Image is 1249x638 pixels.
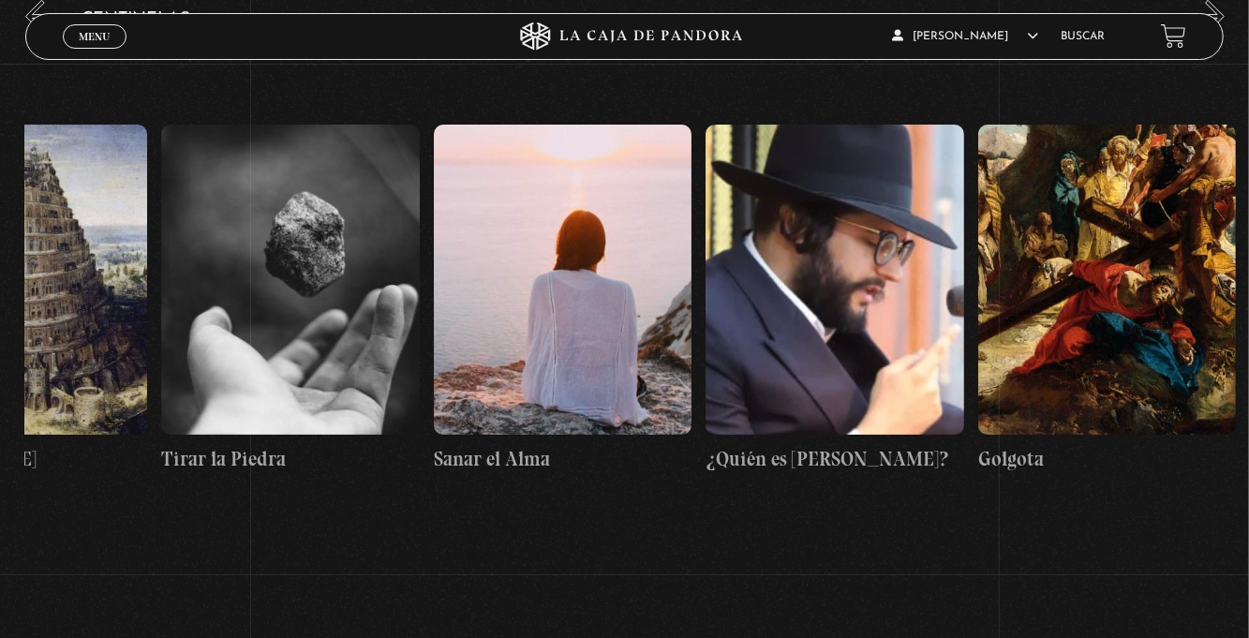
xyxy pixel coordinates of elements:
a: Tirar la Piedra [161,47,419,551]
a: Golgota [978,47,1236,551]
h3: Centinelas [82,10,210,28]
a: View your shopping cart [1161,23,1186,49]
a: Buscar [1061,31,1105,42]
span: Cerrar [72,46,116,59]
span: [PERSON_NAME] [892,31,1038,42]
h4: ¿Quién es [PERSON_NAME]? [706,444,963,474]
h4: Tirar la Piedra [161,444,419,474]
a: ¿Quién es [PERSON_NAME]? [706,47,963,551]
h4: Golgota [978,444,1236,474]
span: Menu [79,31,110,42]
h4: Sanar el Alma [434,444,691,474]
a: Sanar el Alma [434,47,691,551]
